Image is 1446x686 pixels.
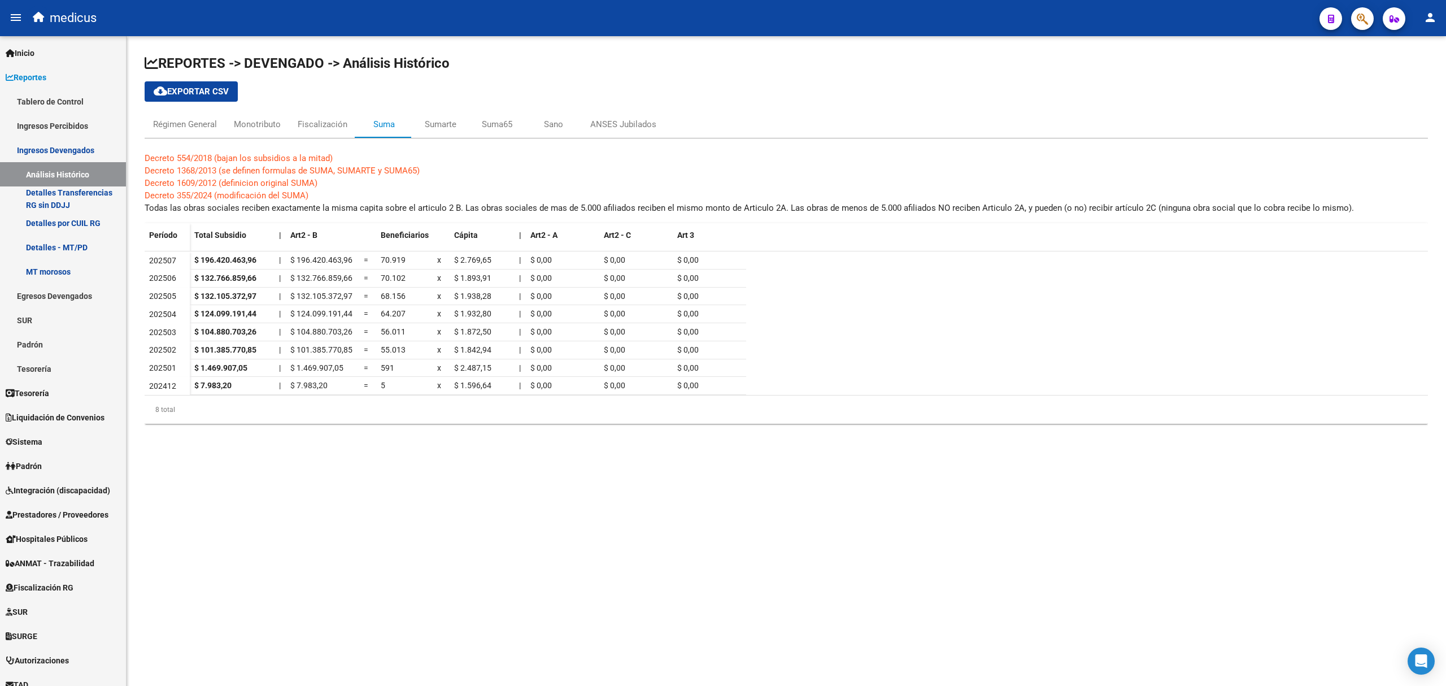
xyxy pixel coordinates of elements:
span: Prestadores / Proveedores [6,509,108,521]
span: Art2 - B [290,231,317,240]
span: $ 0,00 [604,345,625,354]
datatable-header-cell: Art2 - C [599,223,673,271]
span: = [364,363,368,372]
span: = [364,292,368,301]
h1: REPORTES -> DEVENGADO -> Análisis Histórico [145,54,1428,72]
span: 70.919 [381,255,406,264]
datatable-header-cell: Art2 - A [526,223,599,271]
div: Sano [544,118,563,131]
span: $ 0,00 [677,327,699,336]
a: Decreto 554/2018 (bajan los subsidios a la mitad) [145,153,333,163]
div: Régimen General [153,118,217,131]
span: Art 3 [677,231,694,240]
span: = [364,255,368,264]
span: 202502 [149,345,176,354]
mat-icon: cloud_download [154,84,167,98]
span: = [364,273,368,283]
span: $ 1.932,80 [454,309,491,318]
span: 202504 [149,310,176,319]
span: | [519,309,521,318]
span: $ 2.769,65 [454,255,491,264]
strong: $ 196.420.463,96 [194,255,256,264]
span: $ 104.880.703,26 [290,327,352,336]
span: 202507 [149,256,176,265]
span: x [437,327,441,336]
a: Decreto 355/2024 (modificación del SUMA) [145,190,308,201]
span: Art2 - A [530,231,558,240]
span: = [364,327,368,336]
span: $ 7.983,20 [290,381,328,390]
span: Art2 - C [604,231,631,240]
span: 56.011 [381,327,406,336]
span: Cápita [454,231,478,240]
span: | [279,363,281,372]
p: Todas las obras sociales reciben exactamente la misma capita sobre el articulo 2 B. Las obras soc... [145,202,1428,214]
span: x [437,381,441,390]
span: 591 [381,363,394,372]
span: SURGE [6,630,37,642]
span: $ 132.105.372,97 [290,292,352,301]
span: $ 0,00 [604,273,625,283]
span: $ 1.596,64 [454,381,491,390]
span: $ 0,00 [677,345,699,354]
div: ANSES Jubilados [590,118,656,131]
span: 68.156 [381,292,406,301]
span: | [519,292,521,301]
span: Beneficiarios [381,231,429,240]
datatable-header-cell: Cápita [450,223,515,271]
strong: $ 132.105.372,97 [194,292,256,301]
span: Hospitales Públicos [6,533,88,545]
span: = [364,345,368,354]
span: = [364,309,368,318]
span: $ 0,00 [677,363,699,372]
span: Fiscalización RG [6,581,73,594]
span: 202412 [149,381,176,390]
span: $ 1.893,91 [454,273,491,283]
datatable-header-cell: Art2 - B [286,223,359,271]
datatable-header-cell: | [515,223,526,271]
span: $ 0,00 [604,381,625,390]
datatable-header-cell: Beneficiarios [376,223,433,271]
span: SUR [6,606,28,618]
span: Autorizaciones [6,654,69,667]
span: 64.207 [381,309,406,318]
span: x [437,255,441,264]
span: | [279,381,281,390]
span: Sistema [6,436,42,448]
span: Integración (discapacidad) [6,484,110,497]
span: $ 0,00 [677,381,699,390]
span: | [519,363,521,372]
span: $ 0,00 [604,309,625,318]
span: 70.102 [381,273,406,283]
span: $ 1.469.907,05 [290,363,343,372]
span: = [364,381,368,390]
span: Liquidación de Convenios [6,411,104,424]
strong: $ 1.469.907,05 [194,363,247,372]
span: $ 0,00 [604,363,625,372]
span: $ 1.872,50 [454,327,491,336]
span: | [279,292,281,301]
span: Inicio [6,47,34,59]
span: $ 196.420.463,96 [290,255,352,264]
span: $ 124.099.191,44 [290,309,352,318]
span: Tesorería [6,387,49,400]
span: $ 0,00 [530,327,552,336]
span: x [437,309,441,318]
span: 55.013 [381,345,406,354]
span: Período [149,231,177,240]
strong: $ 124.099.191,44 [194,309,256,318]
span: $ 2.487,15 [454,363,491,372]
span: ANMAT - Trazabilidad [6,557,94,570]
span: 5 [381,381,385,390]
span: x [437,363,441,372]
a: Decreto 1609/2012 (definicion original SUMA) [145,178,317,188]
span: $ 0,00 [530,345,552,354]
div: Open Intercom Messenger [1408,648,1435,675]
span: Padrón [6,460,42,472]
span: Total Subsidio [194,231,246,240]
span: $ 0,00 [677,273,699,283]
span: $ 0,00 [604,327,625,336]
span: | [279,345,281,354]
span: $ 0,00 [530,309,552,318]
span: $ 0,00 [677,309,699,318]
